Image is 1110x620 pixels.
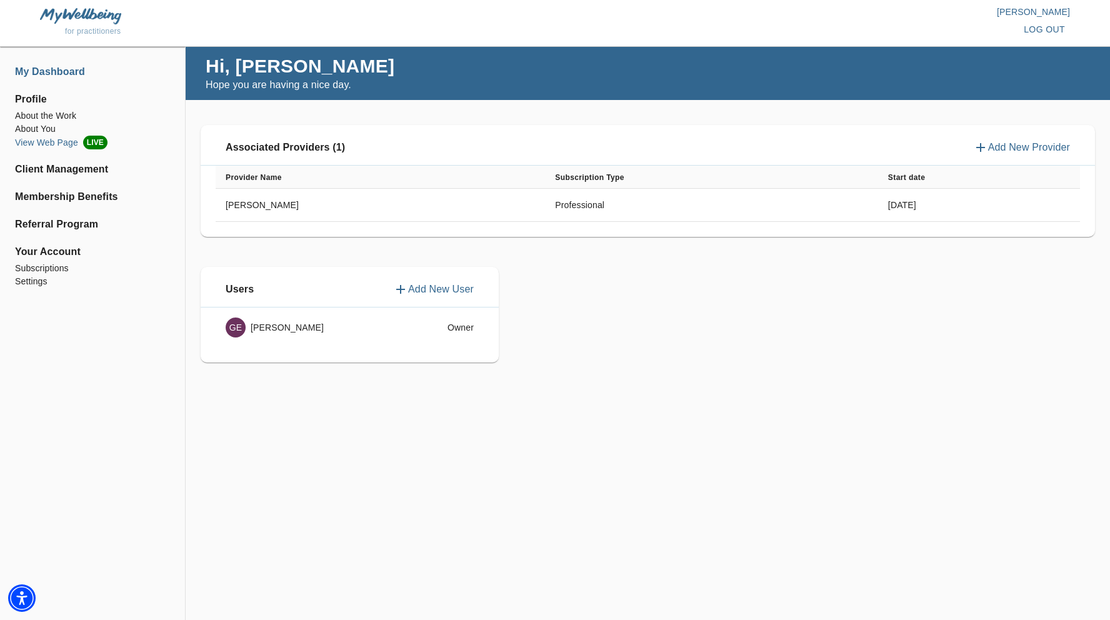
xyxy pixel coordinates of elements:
[408,307,484,347] td: Owner
[15,136,170,149] li: View Web Page
[226,282,254,297] p: Users
[408,282,474,297] p: Add New User
[15,64,170,79] a: My Dashboard
[15,162,170,177] a: Client Management
[229,321,242,334] p: GE
[15,122,170,136] a: About You
[15,92,170,107] span: Profile
[226,317,398,337] div: [PERSON_NAME]
[8,584,36,612] div: Accessibility Menu
[545,189,878,222] td: Professional
[15,262,170,275] a: Subscriptions
[216,189,545,222] td: [PERSON_NAME]
[83,136,107,149] span: LIVE
[206,77,394,92] p: Hope you are having a nice day.
[973,140,1070,155] button: Add New Provider
[555,173,624,182] b: Subscription Type
[226,173,282,182] b: Provider Name
[206,54,394,77] h4: Hi, [PERSON_NAME]
[393,282,474,297] button: Add New User
[15,189,170,204] a: Membership Benefits
[15,109,170,122] a: About the Work
[40,8,121,24] img: MyWellbeing
[15,217,170,232] a: Referral Program
[15,244,170,259] span: Your Account
[988,140,1070,155] p: Add New Provider
[888,173,925,182] b: Start date
[878,189,1080,222] td: [DATE]
[15,275,170,288] a: Settings
[555,6,1070,18] p: [PERSON_NAME]
[1019,18,1070,41] button: log out
[1024,22,1065,37] span: log out
[65,27,121,36] span: for practitioners
[15,136,170,149] a: View Web PageLIVE
[226,140,345,155] p: Associated Providers (1)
